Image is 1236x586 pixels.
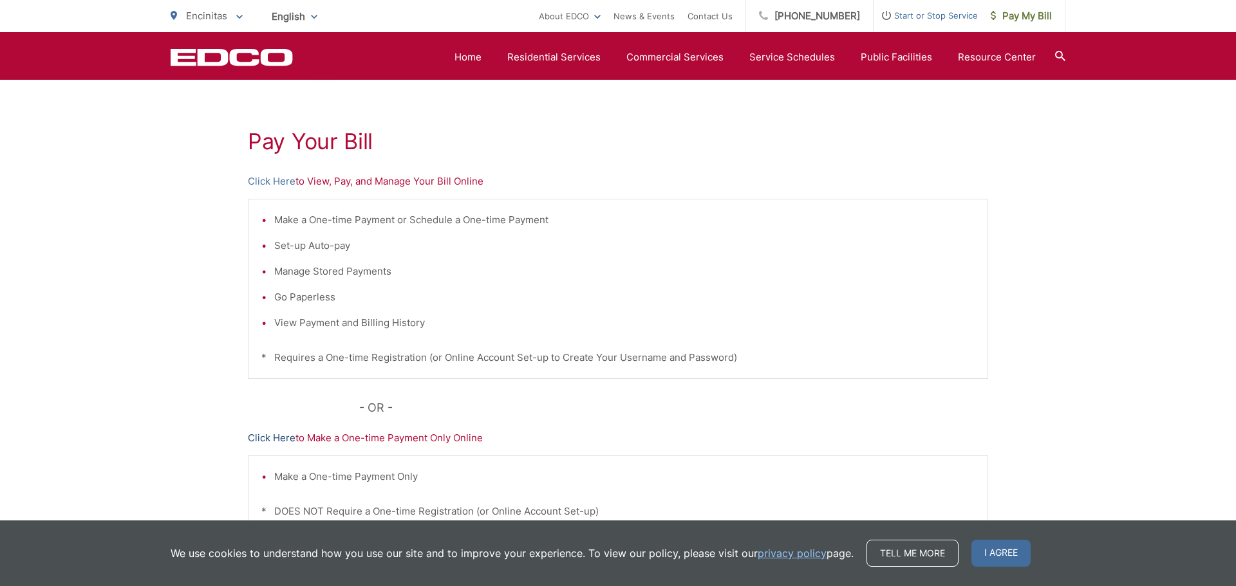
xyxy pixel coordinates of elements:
[274,238,975,253] li: Set-up Auto-pay
[958,50,1036,65] a: Resource Center
[359,398,989,417] p: - OR -
[274,289,975,305] li: Go Paperless
[186,10,227,22] span: Encinitas
[248,430,988,446] p: to Make a One-time Payment Only Online
[274,315,975,331] li: View Payment and Billing History
[991,8,1052,24] span: Pay My Bill
[274,264,975,279] li: Manage Stored Payments
[758,545,827,561] a: privacy policy
[261,504,975,519] p: * DOES NOT Require a One-time Registration (or Online Account Set-up)
[248,129,988,154] h1: Pay Your Bill
[274,469,975,484] li: Make a One-time Payment Only
[626,50,724,65] a: Commercial Services
[454,50,482,65] a: Home
[274,212,975,228] li: Make a One-time Payment or Schedule a One-time Payment
[507,50,601,65] a: Residential Services
[971,540,1031,567] span: I agree
[866,540,959,567] a: Tell me more
[262,5,327,28] span: English
[861,50,932,65] a: Public Facilities
[613,8,675,24] a: News & Events
[171,48,293,66] a: EDCD logo. Return to the homepage.
[248,174,988,189] p: to View, Pay, and Manage Your Bill Online
[749,50,835,65] a: Service Schedules
[688,8,733,24] a: Contact Us
[539,8,601,24] a: About EDCO
[261,350,975,365] p: * Requires a One-time Registration (or Online Account Set-up to Create Your Username and Password)
[171,545,854,561] p: We use cookies to understand how you use our site and to improve your experience. To view our pol...
[248,174,295,189] a: Click Here
[248,430,295,446] a: Click Here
